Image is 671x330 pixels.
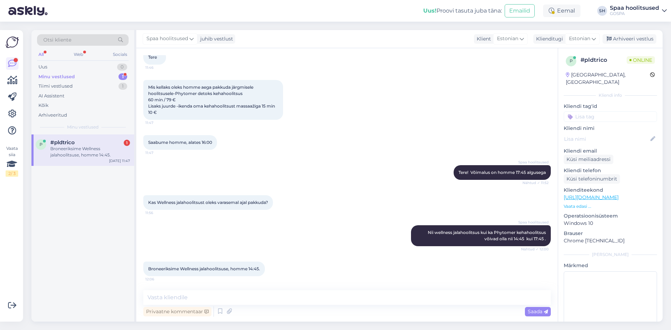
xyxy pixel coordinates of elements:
[459,170,546,175] span: Tere! Võimalus on homme 17:45 algusega
[118,73,127,80] div: 1
[474,35,491,43] div: Klient
[38,102,49,109] div: Kõik
[497,35,518,43] span: Estonian
[627,56,655,64] span: Online
[564,251,657,258] div: [PERSON_NAME]
[197,35,233,43] div: juhib vestlust
[505,4,535,17] button: Emailid
[148,85,276,115] span: Mis kellaks oleks homme aega pakkuda järgmisele hoolitsusele-Phytomer detoks kehahoolitsus 60 min...
[423,7,502,15] div: Proovi tasuta juba täna:
[569,35,590,43] span: Estonian
[143,307,211,316] div: Privaatne kommentaar
[610,11,659,16] div: GOSPA
[543,5,580,17] div: Eemal
[145,150,172,155] span: 11:47
[38,83,73,90] div: Tiimi vestlused
[564,203,657,210] p: Vaata edasi ...
[564,167,657,174] p: Kliendi telefon
[148,54,157,60] span: Tere
[423,7,436,14] b: Uus!
[533,35,563,43] div: Klienditugi
[564,194,619,200] a: [URL][DOMAIN_NAME]
[38,93,64,100] div: AI Assistent
[564,155,613,164] div: Küsi meiliaadressi
[124,140,130,146] div: 1
[145,65,172,70] span: 11:46
[67,124,99,130] span: Minu vestlused
[148,140,212,145] span: Saabume homme, alates 16:00
[39,142,43,147] span: p
[6,145,18,177] div: Vaata siia
[117,64,127,71] div: 0
[38,64,47,71] div: Uus
[50,146,130,158] div: Broneeriksime Wellness jalahoolitsuse, homme 14:45.
[564,186,657,194] p: Klienditeekond
[145,210,172,215] span: 11:56
[522,180,549,185] span: Nähtud ✓ 11:52
[564,111,657,122] input: Lisa tag
[564,125,657,132] p: Kliendi nimi
[148,266,260,271] span: Broneeriksime Wellness jalahoolitsuse, homme 14:45.
[528,308,548,315] span: Saada
[564,262,657,269] p: Märkmed
[610,5,667,16] a: Spaa hoolitsusedGOSPA
[564,237,657,244] p: Chrome [TECHNICAL_ID]
[38,73,75,80] div: Minu vestlused
[521,247,549,252] span: Nähtud ✓ 12:00
[564,230,657,237] p: Brauser
[566,71,650,86] div: [GEOGRAPHIC_DATA], [GEOGRAPHIC_DATA]
[564,174,620,184] div: Küsi telefoninumbrit
[570,58,573,64] span: p
[564,92,657,98] div: Kliendi info
[580,56,627,64] div: # pldtrico
[603,34,656,44] div: Arhiveeri vestlus
[428,230,548,241] span: Nii wellness jalahoolitsus kui ka Phytomer kehahoolitsus võivad olla nii 14:45 kui 17:45 .
[564,147,657,155] p: Kliendi email
[610,5,659,11] div: Spaa hoolitsused
[564,103,657,110] p: Kliendi tag'id
[564,135,649,143] input: Lisa nimi
[145,277,172,282] span: 12:06
[38,112,67,119] div: Arhiveeritud
[145,120,172,125] span: 11:47
[111,50,129,59] div: Socials
[6,170,18,177] div: 2 / 3
[43,36,71,44] span: Otsi kliente
[518,220,549,225] span: Spaa hoolitsused
[109,158,130,163] div: [DATE] 11:47
[148,200,268,205] span: Kas Wellness jalahoolitsust oleks varasemal ajal pakkuda?
[37,50,45,59] div: All
[6,36,19,49] img: Askly Logo
[146,35,188,43] span: Spaa hoolitsused
[597,6,607,16] div: SH
[518,160,549,165] span: Spaa hoolitsused
[118,83,127,90] div: 1
[564,212,657,220] p: Operatsioonisüsteem
[50,139,75,146] span: #pldtrico
[564,220,657,227] p: Windows 10
[72,50,85,59] div: Web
